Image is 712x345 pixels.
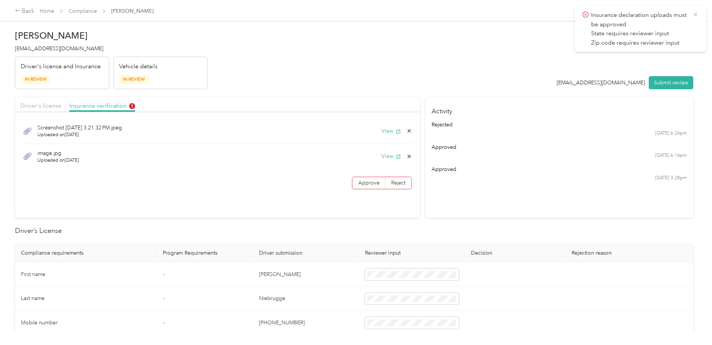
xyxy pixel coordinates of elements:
[37,124,122,132] span: Screenshot [DATE] 3.21.32 PM.jpeg
[425,97,693,121] h4: Activity
[157,262,253,287] td: -
[15,244,157,262] th: Compliance requirements
[359,244,465,262] th: Reviewer input
[253,262,359,287] td: [PERSON_NAME]
[21,75,51,84] span: In Review
[15,45,103,52] span: [EMAIL_ADDRESS][DOMAIN_NAME]
[432,121,687,129] div: rejected
[21,271,45,277] span: First name
[381,127,401,135] button: View
[69,102,135,109] span: Insurance verification
[21,62,101,71] p: Driver's license and Insurance
[37,132,122,138] span: Uploaded on [DATE]
[432,165,687,173] div: approved
[465,244,566,262] th: Decision
[15,226,693,236] h2: Driver’s License
[157,287,253,311] td: -
[253,287,359,311] td: Niebrugge
[20,102,61,109] span: Driver's license
[21,295,45,301] span: Last name
[432,143,687,151] div: approved
[15,30,208,41] h2: [PERSON_NAME]
[381,152,401,160] button: View
[21,319,58,326] span: Mobile number
[391,180,405,186] span: Reject
[566,244,693,262] th: Rejection reason
[157,244,253,262] th: Program Requirements
[15,7,34,16] div: Back
[69,8,97,14] a: Compliance
[15,311,157,335] td: Mobile number
[358,180,380,186] span: Approve
[15,262,157,287] td: First name
[15,287,157,311] td: Last name
[655,152,687,159] time: [DATE] 6:16pm
[649,76,693,89] button: Submit review
[253,311,359,335] td: [PHONE_NUMBER]
[557,79,645,87] div: [EMAIL_ADDRESS][DOMAIN_NAME]
[670,303,712,345] iframe: Everlance-gr Chat Button Frame
[111,7,153,15] span: [PERSON_NAME]
[40,8,54,14] a: Home
[119,75,149,84] span: In Review
[119,62,158,71] p: Vehicle details
[157,311,253,335] td: -
[655,175,687,181] time: [DATE] 3:28pm
[655,130,687,137] time: [DATE] 6:24pm
[591,10,687,47] p: Insurance declaration uploads must be approved State requires reviewer input Zip code requires re...
[37,149,79,157] span: image.jpg
[253,244,359,262] th: Driver submission
[37,157,79,164] span: Uploaded on [DATE]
